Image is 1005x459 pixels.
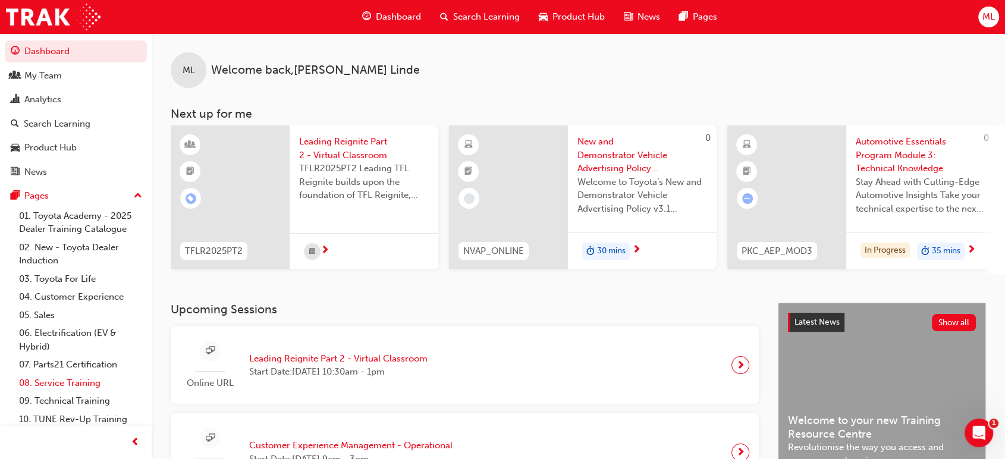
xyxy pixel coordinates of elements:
a: News [5,161,147,183]
span: up-icon [134,188,142,204]
span: guage-icon [11,46,20,57]
a: 0NVAP_ONLINENew and Demonstrator Vehicle Advertising Policy (NVAP) – eLearningWelcome to Toyota’s... [449,125,717,269]
a: 05. Sales [14,306,147,325]
span: booktick-icon [743,164,751,180]
span: News [637,10,660,24]
button: ML [978,7,999,27]
span: Product Hub [552,10,605,24]
span: Welcome to Toyota’s New and Demonstrator Vehicle Advertising Policy v3.1 eLearning module, design... [577,175,707,216]
span: NVAP_ONLINE [463,244,524,258]
a: Latest NewsShow all [788,313,976,332]
span: sessionType_ONLINE_URL-icon [206,344,215,359]
span: 0 [705,133,711,143]
a: 08. Service Training [14,374,147,392]
span: 30 mins [597,244,626,258]
span: Leading Reignite Part 2 - Virtual Classroom [299,135,429,162]
span: car-icon [539,10,548,24]
span: sessionType_ONLINE_URL-icon [206,431,215,446]
span: Pages [693,10,717,24]
a: 0PKC_AEP_MOD3Automotive Essentials Program Module 3: Technical KnowledgeStay Ahead with Cutting-E... [727,125,995,269]
a: Dashboard [5,40,147,62]
span: Welcome back , [PERSON_NAME] Linde [211,64,420,77]
div: In Progress [860,243,910,259]
div: News [24,165,47,179]
a: 09. Technical Training [14,392,147,410]
a: 03. Toyota For Life [14,270,147,288]
img: Trak [6,4,100,30]
button: DashboardMy TeamAnalyticsSearch LearningProduct HubNews [5,38,147,185]
div: Product Hub [24,141,77,155]
span: Dashboard [376,10,421,24]
h3: Next up for me [152,107,1005,121]
span: 0 [984,133,989,143]
a: pages-iconPages [670,5,727,29]
span: pages-icon [11,191,20,202]
a: 04. Customer Experience [14,288,147,306]
span: Welcome to your new Training Resource Centre [788,414,976,441]
span: TFLR2025PT2 [185,244,243,258]
span: TFLR2025PT2 Leading TFL Reignite builds upon the foundation of TFL Reignite, reaffirming our comm... [299,162,429,202]
a: Analytics [5,89,147,111]
span: Online URL [180,376,240,390]
span: booktick-icon [464,164,473,180]
a: 06. Electrification (EV & Hybrid) [14,324,147,356]
span: 35 mins [932,244,960,258]
a: 01. Toyota Academy - 2025 Dealer Training Catalogue [14,207,147,238]
a: car-iconProduct Hub [529,5,614,29]
button: Show all [932,314,976,331]
span: booktick-icon [186,164,194,180]
a: TFLR2025PT2Leading Reignite Part 2 - Virtual ClassroomTFLR2025PT2 Leading TFL Reignite builds upo... [171,125,438,269]
a: guage-iconDashboard [353,5,431,29]
span: news-icon [624,10,633,24]
span: ML [183,64,195,77]
h3: Upcoming Sessions [171,303,759,316]
span: next-icon [736,357,745,373]
a: 07. Parts21 Certification [14,356,147,374]
span: Customer Experience Management - Operational [249,439,453,452]
span: Automotive Essentials Program Module 3: Technical Knowledge [856,135,985,175]
span: next-icon [321,246,329,256]
span: Stay Ahead with Cutting-Edge Automotive Insights Take your technical expertise to the next level ... [856,175,985,216]
a: 10. TUNE Rev-Up Training [14,410,147,429]
span: Latest News [794,317,840,327]
span: search-icon [440,10,448,24]
span: next-icon [632,245,641,256]
span: learningResourceType_ELEARNING-icon [464,137,473,153]
div: My Team [24,69,62,83]
span: next-icon [967,245,976,256]
button: Pages [5,185,147,207]
iframe: Intercom live chat [965,419,993,447]
span: PKC_AEP_MOD3 [742,244,812,258]
span: pages-icon [679,10,688,24]
span: duration-icon [586,244,595,259]
span: guage-icon [362,10,371,24]
div: Search Learning [24,117,90,131]
div: Analytics [24,93,61,106]
span: ML [982,10,995,24]
span: learningRecordVerb_ATTEMPT-icon [742,193,753,204]
a: My Team [5,65,147,87]
span: learningResourceType_INSTRUCTOR_LED-icon [186,137,194,153]
span: people-icon [11,71,20,81]
span: learningResourceType_ELEARNING-icon [743,137,751,153]
span: chart-icon [11,95,20,105]
span: search-icon [11,119,19,130]
a: Product Hub [5,137,147,159]
a: Search Learning [5,113,147,135]
span: Leading Reignite Part 2 - Virtual Classroom [249,352,428,366]
span: duration-icon [921,244,929,259]
a: news-iconNews [614,5,670,29]
span: Search Learning [453,10,520,24]
span: 1 [989,419,998,428]
a: search-iconSearch Learning [431,5,529,29]
span: prev-icon [131,435,140,450]
span: learningRecordVerb_NONE-icon [464,193,475,204]
a: Online URLLeading Reignite Part 2 - Virtual ClassroomStart Date:[DATE] 10:30am - 1pm [180,336,749,395]
span: Start Date: [DATE] 10:30am - 1pm [249,365,428,379]
span: news-icon [11,167,20,178]
span: car-icon [11,143,20,153]
a: 02. New - Toyota Dealer Induction [14,238,147,270]
div: Pages [24,189,49,203]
